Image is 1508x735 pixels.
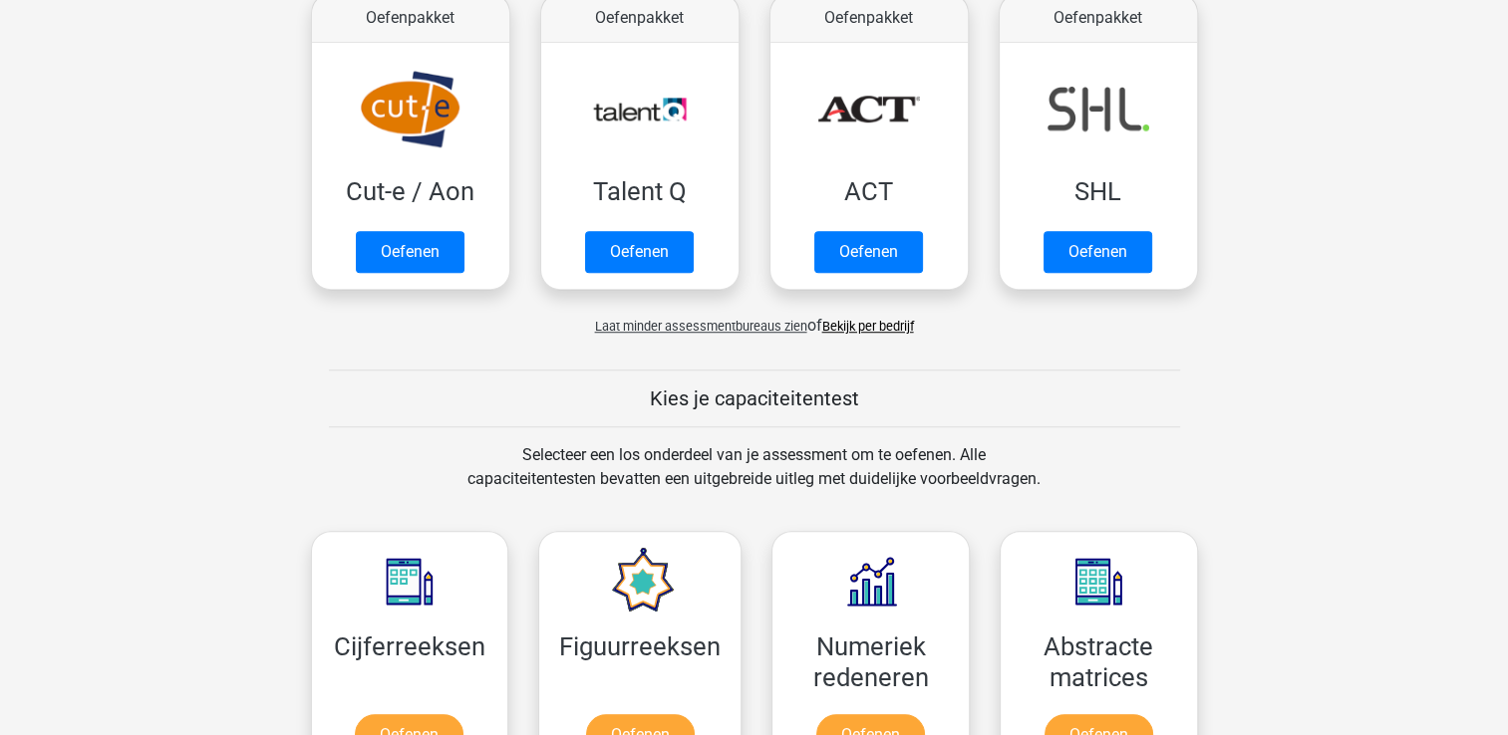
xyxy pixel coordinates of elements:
div: of [296,298,1213,338]
span: Laat minder assessmentbureaus zien [595,319,807,334]
a: Bekijk per bedrijf [822,319,914,334]
a: Oefenen [585,231,694,273]
a: Oefenen [356,231,464,273]
h5: Kies je capaciteitentest [329,386,1180,410]
a: Oefenen [1044,231,1152,273]
div: Selecteer een los onderdeel van je assessment om te oefenen. Alle capaciteitentesten bevatten een... [449,443,1059,515]
a: Oefenen [814,231,923,273]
